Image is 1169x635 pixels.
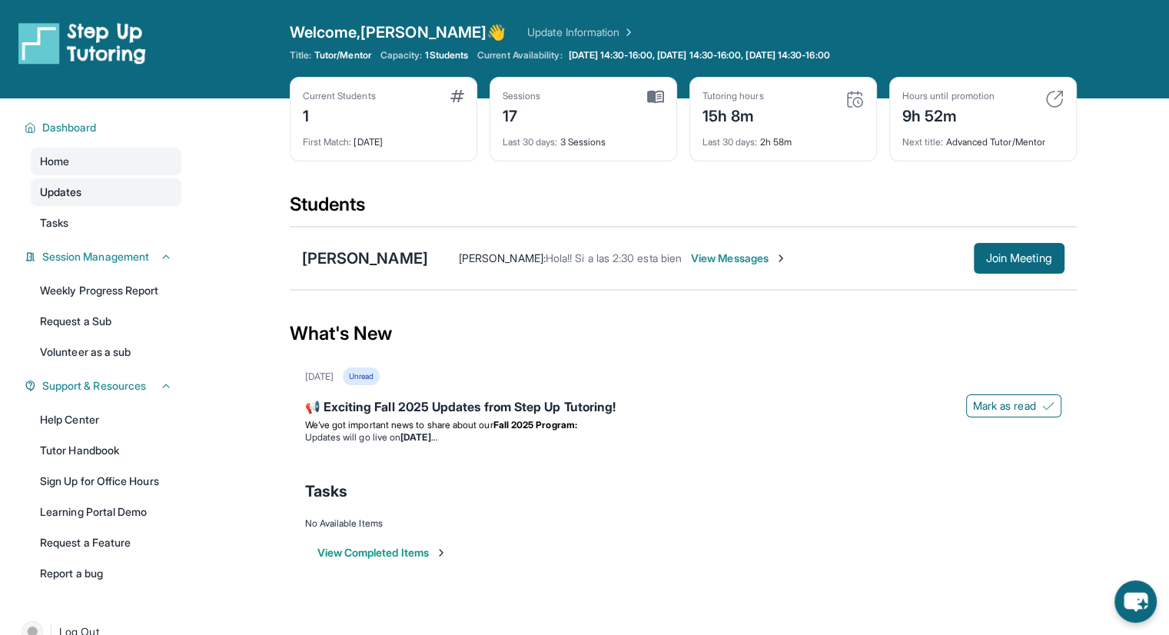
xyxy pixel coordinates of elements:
[450,90,464,102] img: card
[40,154,69,169] span: Home
[290,300,1077,367] div: What's New
[966,394,1061,417] button: Mark as read
[702,102,764,127] div: 15h 8m
[31,437,181,464] a: Tutor Handbook
[1114,580,1157,623] button: chat-button
[303,136,352,148] span: First Match :
[290,192,1077,226] div: Students
[290,22,506,43] span: Welcome, [PERSON_NAME] 👋
[1045,90,1064,108] img: card
[305,431,1061,444] li: Updates will go live on
[775,252,787,264] img: Chevron-Right
[566,49,833,62] a: [DATE] 14:30-16:00, [DATE] 14:30-16:00, [DATE] 14:30-16:00
[42,249,149,264] span: Session Management
[702,90,764,102] div: Tutoring hours
[902,136,944,148] span: Next title :
[569,49,830,62] span: [DATE] 14:30-16:00, [DATE] 14:30-16:00, [DATE] 14:30-16:00
[31,406,181,434] a: Help Center
[305,371,334,383] div: [DATE]
[40,185,82,200] span: Updates
[546,251,682,264] span: Hola!! Si a las 2:30 esta bien
[40,215,68,231] span: Tasks
[647,90,664,104] img: card
[503,90,541,102] div: Sessions
[36,378,172,394] button: Support & Resources
[305,517,1061,530] div: No Available Items
[902,127,1064,148] div: Advanced Tutor/Mentor
[305,480,347,502] span: Tasks
[343,367,380,385] div: Unread
[986,254,1052,263] span: Join Meeting
[290,49,311,62] span: Title:
[527,25,635,40] a: Update Information
[902,102,995,127] div: 9h 52m
[619,25,635,40] img: Chevron Right
[503,136,558,148] span: Last 30 days :
[425,49,468,62] span: 1 Students
[31,560,181,587] a: Report a bug
[702,127,864,148] div: 2h 58m
[503,102,541,127] div: 17
[31,529,181,557] a: Request a Feature
[305,419,493,431] span: We’ve got important news to share about our
[973,398,1036,414] span: Mark as read
[691,251,787,266] span: View Messages
[42,120,97,135] span: Dashboard
[477,49,562,62] span: Current Availability:
[1042,400,1054,412] img: Mark as read
[31,338,181,366] a: Volunteer as a sub
[31,308,181,335] a: Request a Sub
[303,102,376,127] div: 1
[31,148,181,175] a: Home
[902,90,995,102] div: Hours until promotion
[31,277,181,304] a: Weekly Progress Report
[31,178,181,206] a: Updates
[974,243,1064,274] button: Join Meeting
[314,49,371,62] span: Tutor/Mentor
[400,431,437,443] strong: [DATE]
[493,419,577,431] strong: Fall 2025 Program:
[36,120,172,135] button: Dashboard
[31,209,181,237] a: Tasks
[36,249,172,264] button: Session Management
[18,22,146,65] img: logo
[42,378,146,394] span: Support & Resources
[31,467,181,495] a: Sign Up for Office Hours
[317,545,447,560] button: View Completed Items
[303,90,376,102] div: Current Students
[459,251,546,264] span: [PERSON_NAME] :
[31,498,181,526] a: Learning Portal Demo
[503,127,664,148] div: 3 Sessions
[303,127,464,148] div: [DATE]
[305,397,1061,419] div: 📢 Exciting Fall 2025 Updates from Step Up Tutoring!
[845,90,864,108] img: card
[380,49,423,62] span: Capacity:
[702,136,758,148] span: Last 30 days :
[302,248,428,269] div: [PERSON_NAME]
